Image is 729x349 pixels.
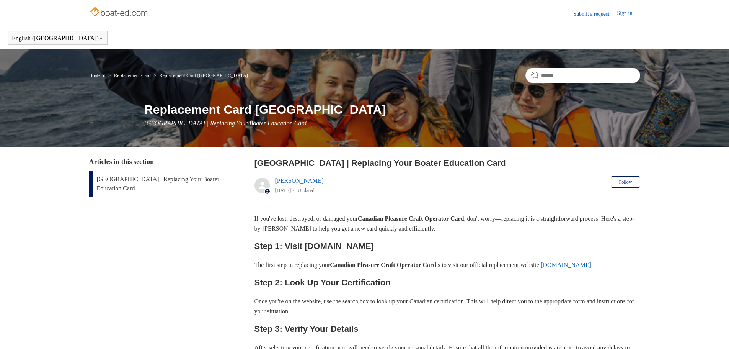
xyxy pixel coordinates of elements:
[254,157,640,169] h2: Canada | Replacing Your Boater Education Card
[275,187,291,193] time: 05/22/2024, 17:14
[144,100,640,119] h1: Replacement Card [GEOGRAPHIC_DATA]
[89,158,154,165] span: Articles in this section
[703,323,723,343] div: Live chat
[330,262,436,268] strong: Canadian Pleasure Craft Operator Card
[254,276,640,289] h2: Step 2: Look Up Your Certification
[254,297,640,316] p: Once you're on the website, use the search box to look up your Canadian certification. This will ...
[89,72,106,78] a: Boat-Ed
[89,5,150,20] img: Boat-Ed Help Center home page
[298,187,315,193] li: Updated
[358,215,464,222] strong: Canadian Pleasure Craft Operator Card
[254,239,640,253] h2: Step 1: Visit [DOMAIN_NAME]
[617,9,640,18] a: Sign in
[573,10,617,18] a: Submit a request
[159,72,248,78] a: Replacement Card [GEOGRAPHIC_DATA]
[89,72,107,78] li: Boat-Ed
[541,262,591,268] a: [DOMAIN_NAME]
[12,35,103,42] button: English ([GEOGRAPHIC_DATA])
[114,72,151,78] a: Replacement Card
[152,72,248,78] li: Replacement Card Canada
[525,68,640,83] input: Search
[254,214,640,233] p: If you've lost, destroyed, or damaged your , don't worry—replacing it is a straightforward proces...
[254,260,640,270] p: The first step in replacing your is to visit our official replacement website: .
[144,120,307,126] span: [GEOGRAPHIC_DATA] | Replacing Your Boater Education Card
[275,177,324,184] a: [PERSON_NAME]
[107,72,152,78] li: Replacement Card
[254,322,640,336] h2: Step 3: Verify Your Details
[611,176,640,188] button: Follow Article
[89,171,227,197] a: [GEOGRAPHIC_DATA] | Replacing Your Boater Education Card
